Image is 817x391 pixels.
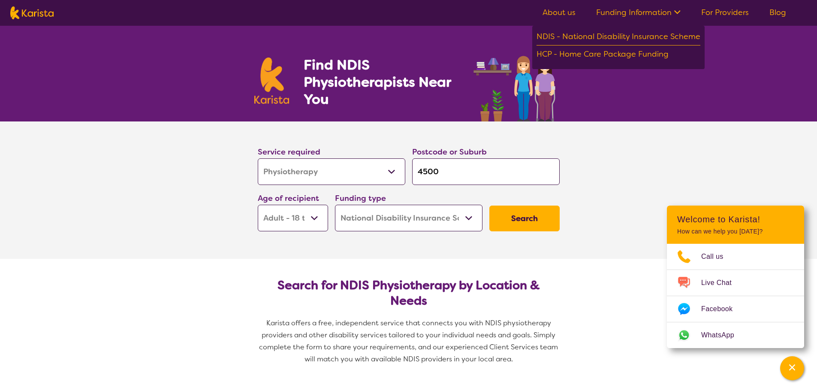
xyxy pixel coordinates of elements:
img: Karista logo [10,6,54,19]
a: For Providers [701,7,749,18]
h1: Find NDIS Physiotherapists Near You [304,56,462,108]
ul: Choose channel [667,244,804,348]
div: Channel Menu [667,206,804,348]
button: Channel Menu [780,356,804,380]
p: How can we help you [DATE]? [677,228,794,235]
span: WhatsApp [701,329,745,342]
span: Live Chat [701,276,742,289]
p: Karista offers a free, independent service that connects you with NDIS physiotherapy providers an... [254,317,563,365]
a: Web link opens in a new tab. [667,322,804,348]
div: NDIS - National Disability Insurance Scheme [537,30,700,45]
label: Funding type [335,193,386,203]
a: Funding Information [596,7,681,18]
label: Age of recipient [258,193,319,203]
input: Type [412,158,560,185]
div: HCP - Home Care Package Funding [537,48,700,63]
a: Blog [769,7,786,18]
h2: Search for NDIS Physiotherapy by Location & Needs [265,278,553,309]
span: Facebook [701,303,743,315]
button: Search [489,206,560,231]
img: physiotherapy [471,46,563,121]
img: Karista logo [254,58,289,104]
a: About us [543,7,576,18]
label: Postcode or Suburb [412,147,487,157]
label: Service required [258,147,320,157]
h2: Welcome to Karista! [677,214,794,224]
span: Call us [701,250,734,263]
